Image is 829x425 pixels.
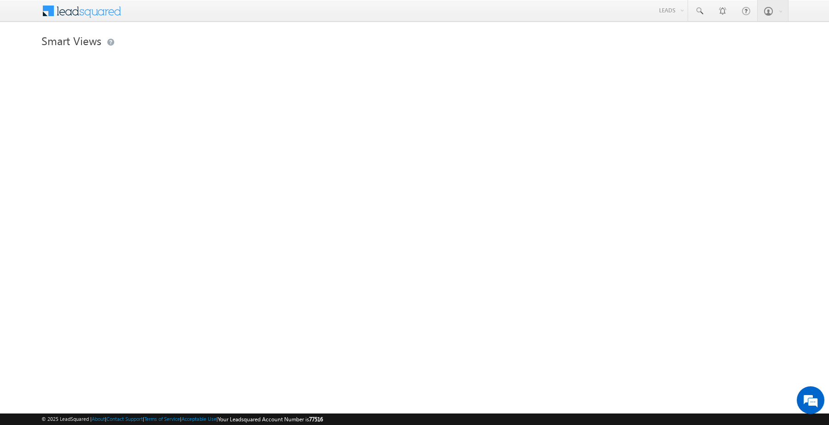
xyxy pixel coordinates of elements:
a: Contact Support [106,416,143,422]
a: Acceptable Use [181,416,216,422]
span: © 2025 LeadSquared | | | | | [41,415,323,424]
span: 77516 [309,416,323,423]
a: About [92,416,105,422]
span: Smart Views [41,33,101,48]
span: Your Leadsquared Account Number is [218,416,323,423]
a: Terms of Service [144,416,180,422]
